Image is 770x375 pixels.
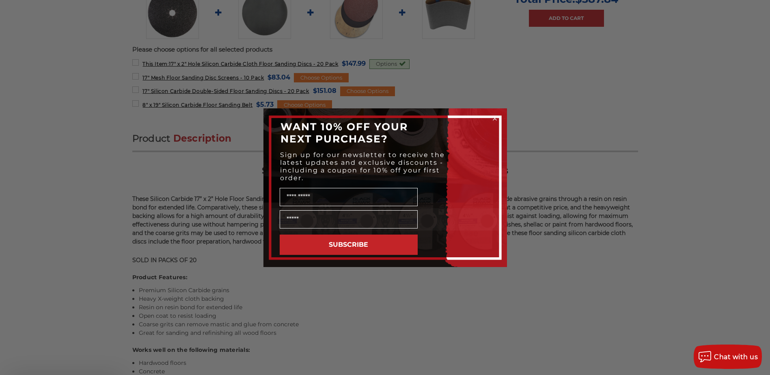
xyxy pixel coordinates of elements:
[280,151,445,182] span: Sign up for our newsletter to receive the latest updates and exclusive discounts - including a co...
[280,235,418,255] button: SUBSCRIBE
[280,210,418,228] input: Email
[694,345,762,369] button: Chat with us
[491,114,499,123] button: Close dialog
[714,353,758,361] span: Chat with us
[280,121,408,145] span: WANT 10% OFF YOUR NEXT PURCHASE?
